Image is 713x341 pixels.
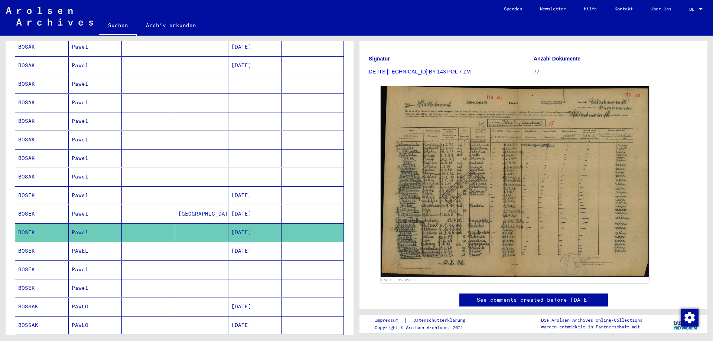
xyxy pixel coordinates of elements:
[681,309,699,327] img: Zustimmung ändern
[69,56,122,75] mat-cell: Pawel
[137,16,205,34] a: Archiv erkunden
[69,223,122,242] mat-cell: Pawel
[69,38,122,56] mat-cell: Pawel
[381,86,649,277] img: 001.jpg
[407,317,474,324] a: Datenschutzerklärung
[99,16,137,36] a: Suchen
[69,75,122,93] mat-cell: Pawel
[228,186,282,204] mat-cell: [DATE]
[6,7,93,26] img: Arolsen_neg.svg
[15,56,69,75] mat-cell: BOSAK
[69,149,122,167] mat-cell: Pawel
[15,298,69,316] mat-cell: BOSSAK
[15,205,69,223] mat-cell: BOSEK
[375,317,404,324] a: Impressum
[369,69,471,75] a: DE ITS [TECHNICAL_ID] BY 143 POL 7 ZM
[15,149,69,167] mat-cell: BOSAK
[15,38,69,56] mat-cell: BOSÁK
[541,317,642,324] p: Die Arolsen Archives Online-Collections
[69,168,122,186] mat-cell: Pawel
[534,56,580,62] b: Anzahl Dokumente
[381,278,415,282] a: DocID: 70232388
[69,279,122,297] mat-cell: Pawel
[15,316,69,334] mat-cell: BOSSAK
[15,279,69,297] mat-cell: BOSEK
[15,223,69,242] mat-cell: BOSEK
[69,131,122,149] mat-cell: Pawel
[69,316,122,334] mat-cell: PAWLO
[477,296,590,304] a: See comments created before [DATE]
[15,131,69,149] mat-cell: BOSAK
[15,112,69,130] mat-cell: BOSAK
[672,314,700,333] img: yv_logo.png
[375,317,474,324] div: |
[228,205,282,223] mat-cell: [DATE]
[69,205,122,223] mat-cell: Pawel
[69,186,122,204] mat-cell: Pawel
[15,242,69,260] mat-cell: BOSEK
[228,242,282,260] mat-cell: [DATE]
[534,68,698,76] p: 77
[69,94,122,112] mat-cell: Pawel
[228,298,282,316] mat-cell: [DATE]
[228,56,282,75] mat-cell: [DATE]
[228,223,282,242] mat-cell: [DATE]
[15,186,69,204] mat-cell: BOSEK
[69,298,122,316] mat-cell: PAWLO
[15,75,69,93] mat-cell: BOSAK
[228,38,282,56] mat-cell: [DATE]
[375,324,474,331] p: Copyright © Arolsen Archives, 2021
[689,7,697,12] span: DE
[15,94,69,112] mat-cell: BOSAK
[69,242,122,260] mat-cell: PAWEL
[680,308,698,326] div: Zustimmung ändern
[369,56,390,62] b: Signatur
[175,205,229,223] mat-cell: [GEOGRAPHIC_DATA]
[541,324,642,330] p: wurden entwickelt in Partnerschaft mit
[15,260,69,279] mat-cell: BOSEK
[69,260,122,279] mat-cell: Pawel
[15,168,69,186] mat-cell: BOSAK
[228,316,282,334] mat-cell: [DATE]
[69,112,122,130] mat-cell: Pawel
